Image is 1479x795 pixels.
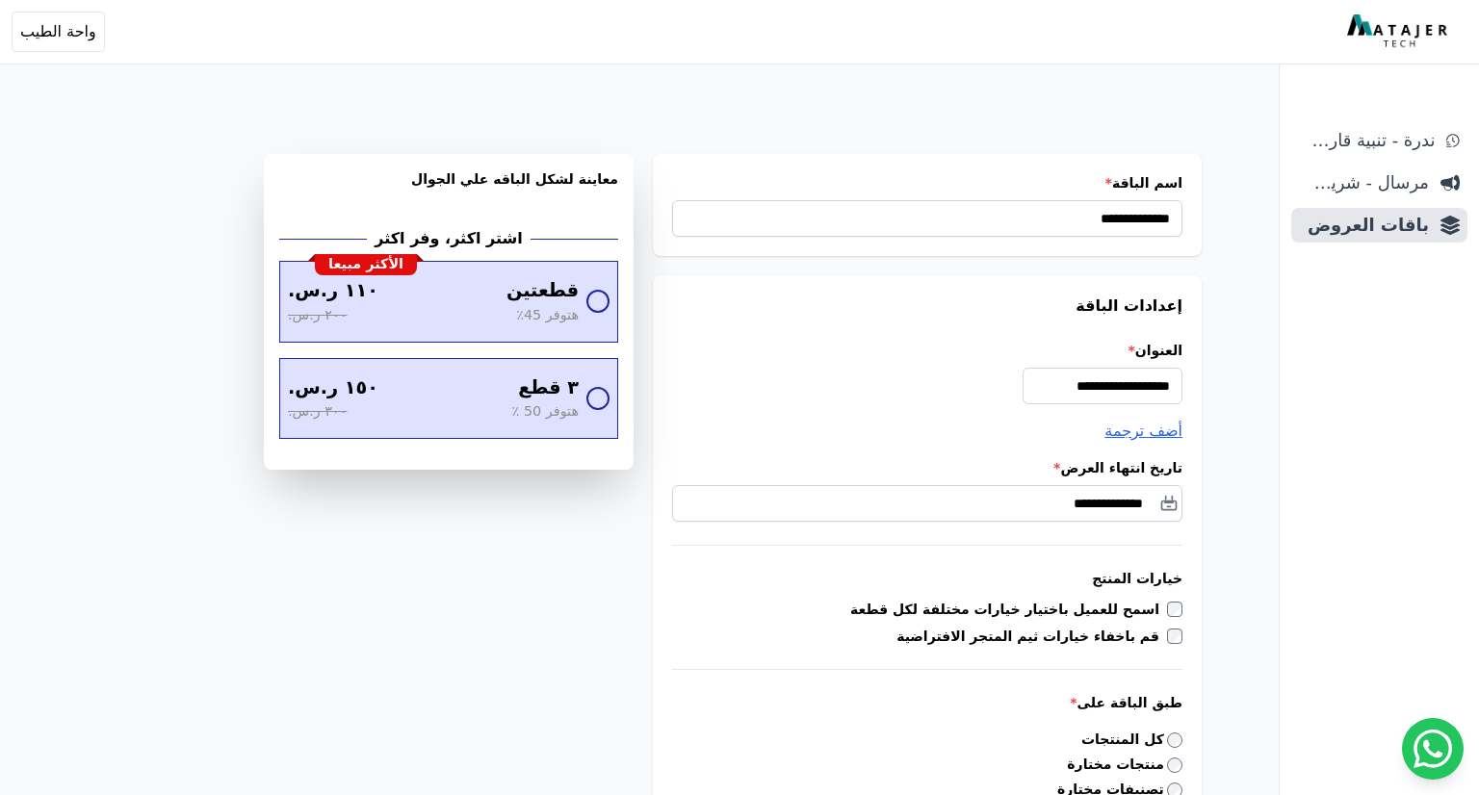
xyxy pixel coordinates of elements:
label: كل المنتجات [1081,730,1182,750]
span: مرسال - شريط دعاية [1299,169,1429,196]
img: MatajerTech Logo [1347,14,1452,49]
span: ٢٠٠ ر.س. [288,305,347,326]
label: اسمح للعميل باختيار خيارات مختلفة لكل قطعة [850,600,1167,619]
span: هتوفر 45٪ [516,305,579,326]
label: اسم الباقة [672,173,1182,192]
span: ١١٠ ر.س. [288,277,378,305]
label: منتجات مختارة [1067,755,1182,775]
h3: معاينة لشكل الباقه علي الجوال [279,169,618,212]
span: واحة الطيب [20,20,96,43]
button: أضف ترجمة [1104,420,1182,443]
span: قطعتين [506,277,579,305]
span: أضف ترجمة [1104,422,1182,440]
h3: خيارات المنتج [672,569,1182,588]
span: هتوفر 50 ٪ [512,401,579,423]
label: العنوان [672,341,1182,360]
div: الأكثر مبيعا [315,254,417,275]
label: قم باخفاء خيارات ثيم المتجر الافتراضية [896,627,1167,646]
input: كل المنتجات [1167,732,1182,748]
span: ندرة - تنبية قارب علي النفاذ [1299,127,1435,154]
h2: اشتر اكثر، وفر اكثر [375,227,522,250]
input: منتجات مختارة [1167,757,1182,773]
span: ٣ قطع [518,374,579,402]
label: طبق الباقة على [672,693,1182,712]
span: ٣٠٠ ر.س. [288,401,347,423]
span: باقات العروض [1299,212,1429,239]
button: واحة الطيب [12,12,105,52]
span: ١٥٠ ر.س. [288,374,378,402]
label: تاريخ انتهاء العرض [672,458,1182,477]
h3: إعدادات الباقة [672,295,1182,318]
